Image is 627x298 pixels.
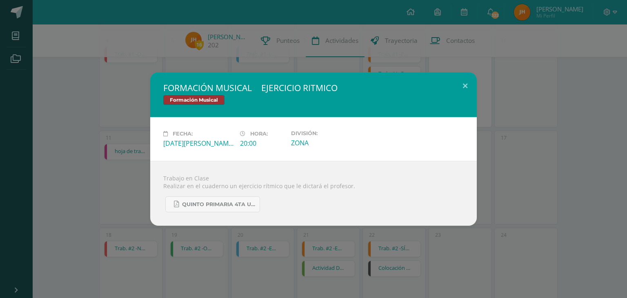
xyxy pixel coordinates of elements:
[163,82,464,93] h2: FORMACIÓN MUSICAL  EJERCICIO RITMICO
[163,139,233,148] div: [DATE][PERSON_NAME]
[150,161,477,226] div: Trabajo en Clase Realizar en el cuaderno un ejercicio rítmico que le dictará el profesor.
[165,196,260,212] a: QUINTO PRIMARIA 4TA UNIDAD.pdf
[250,131,268,137] span: Hora:
[173,131,193,137] span: Fecha:
[454,72,477,100] button: Close (Esc)
[240,139,285,148] div: 20:00
[182,201,256,208] span: QUINTO PRIMARIA 4TA UNIDAD.pdf
[291,138,361,147] div: ZONA
[163,95,225,105] span: Formación Musical
[291,130,361,136] label: División:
